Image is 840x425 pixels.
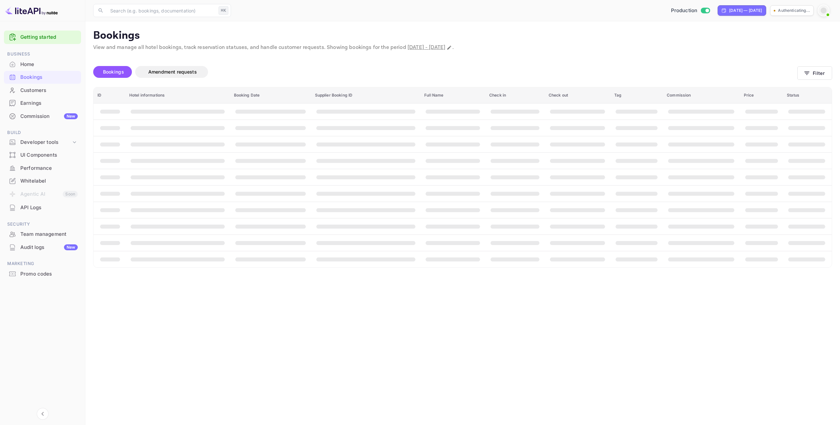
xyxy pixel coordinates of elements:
div: Commission [20,113,78,120]
div: New [64,113,78,119]
a: Team management [4,228,81,240]
span: [DATE] - [DATE] [408,44,445,51]
a: Earnings [4,97,81,109]
button: Change date range [446,44,452,51]
div: Earnings [20,100,78,107]
button: Filter [797,66,832,80]
div: Performance [20,165,78,172]
span: Production [671,7,698,14]
th: Commission [663,87,740,103]
a: Customers [4,84,81,96]
img: LiteAPI logo [5,5,58,16]
th: Booking Date [230,87,311,103]
div: Audit logsNew [4,241,81,254]
a: Getting started [20,34,78,41]
th: Full Name [420,87,485,103]
div: ⌘K [219,6,228,15]
a: Home [4,58,81,70]
div: API Logs [20,204,78,212]
div: Audit logs [20,244,78,251]
th: Hotel informations [125,87,230,103]
span: Marketing [4,260,81,267]
div: Promo codes [20,270,78,278]
div: Earnings [4,97,81,110]
table: booking table [94,87,832,267]
th: Check in [485,87,545,103]
div: Bookings [20,74,78,81]
a: Promo codes [4,268,81,280]
div: Switch to Sandbox mode [668,7,713,14]
div: Team management [20,231,78,238]
button: Collapse navigation [37,408,49,420]
div: Customers [20,87,78,94]
div: API Logs [4,201,81,214]
div: CommissionNew [4,110,81,123]
div: Bookings [4,71,81,84]
div: Home [4,58,81,71]
div: account-settings tabs [93,66,797,78]
span: Bookings [103,69,124,75]
div: UI Components [20,151,78,159]
div: Home [20,61,78,68]
th: Price [740,87,783,103]
div: Team management [4,228,81,241]
th: Tag [610,87,663,103]
div: Getting started [4,31,81,44]
div: Developer tools [20,139,71,146]
a: Whitelabel [4,175,81,187]
th: ID [94,87,125,103]
span: Amendment requests [148,69,197,75]
p: Bookings [93,29,832,42]
th: Status [783,87,832,103]
input: Search (e.g. bookings, documentation) [106,4,216,17]
span: Build [4,129,81,136]
div: Customers [4,84,81,97]
div: Performance [4,162,81,175]
div: [DATE] — [DATE] [729,8,762,13]
th: Check out [545,87,610,103]
span: Business [4,51,81,58]
div: Developer tools [4,137,81,148]
a: CommissionNew [4,110,81,122]
p: Authenticating... [778,8,810,13]
div: New [64,244,78,250]
a: Bookings [4,71,81,83]
a: Audit logsNew [4,241,81,253]
span: Security [4,221,81,228]
th: Supplier Booking ID [311,87,421,103]
a: API Logs [4,201,81,213]
a: Performance [4,162,81,174]
p: View and manage all hotel bookings, track reservation statuses, and handle customer requests. Sho... [93,44,832,52]
a: UI Components [4,149,81,161]
div: Whitelabel [20,177,78,185]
